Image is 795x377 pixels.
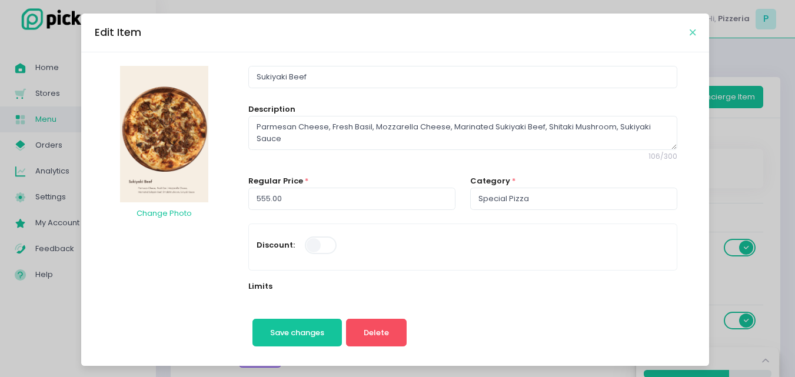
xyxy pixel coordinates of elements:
span: Save changes [270,327,324,338]
label: Limits [248,281,272,292]
label: Category [470,175,510,187]
div: Edit Item [95,25,141,40]
button: Delete [346,319,407,347]
button: Change Photo [136,202,192,225]
span: Delete [364,327,389,338]
button: Save changes [252,319,342,347]
input: Category [470,188,677,210]
textarea: Parmesan Cheese, Fresh Basil, Mozzarella Cheese, Marinated Sukiyaki Beef, Shitaki Mushroom, Sukiy... [248,116,677,150]
label: Regular Price [248,175,303,187]
img: Item Photo [120,66,208,202]
button: Close [690,29,696,35]
label: Description [248,104,295,115]
input: Regular Price [248,188,455,210]
label: Discount: [257,239,295,251]
span: 106 / 300 [248,152,677,162]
